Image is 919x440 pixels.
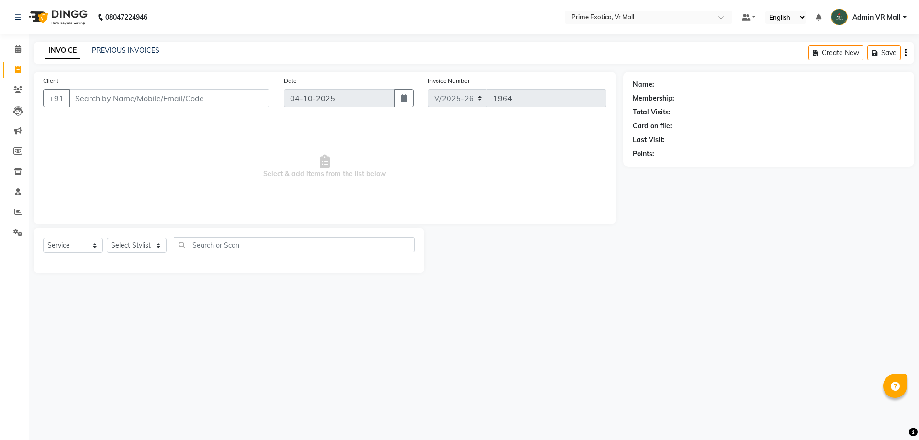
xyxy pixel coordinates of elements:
[633,79,654,90] div: Name:
[92,46,159,55] a: PREVIOUS INVOICES
[174,237,415,252] input: Search or Scan
[633,135,665,145] div: Last Visit:
[43,77,58,85] label: Client
[284,77,297,85] label: Date
[24,4,90,31] img: logo
[831,9,848,25] img: Admin VR Mall
[69,89,269,107] input: Search by Name/Mobile/Email/Code
[633,93,674,103] div: Membership:
[633,121,672,131] div: Card on file:
[867,45,901,60] button: Save
[43,119,606,214] span: Select & add items from the list below
[808,45,863,60] button: Create New
[428,77,470,85] label: Invoice Number
[105,4,147,31] b: 08047224946
[45,42,80,59] a: INVOICE
[633,107,671,117] div: Total Visits:
[43,89,70,107] button: +91
[852,12,901,23] span: Admin VR Mall
[633,149,654,159] div: Points:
